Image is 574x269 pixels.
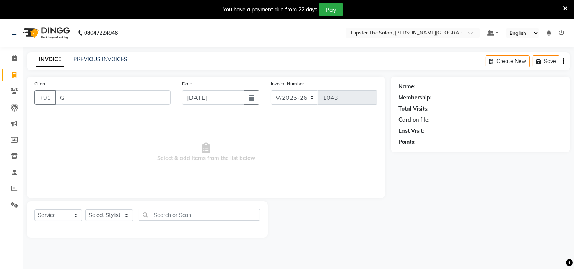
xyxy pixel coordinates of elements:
[398,83,416,91] div: Name:
[182,80,192,87] label: Date
[55,90,171,105] input: Search by Name/Mobile/Email/Code
[271,80,304,87] label: Invoice Number
[398,105,429,113] div: Total Visits:
[486,55,530,67] button: Create New
[73,56,127,63] a: PREVIOUS INVOICES
[319,3,343,16] button: Pay
[34,114,377,191] span: Select & add items from the list below
[36,53,64,67] a: INVOICE
[398,127,424,135] div: Last Visit:
[398,138,416,146] div: Points:
[34,90,56,105] button: +91
[34,80,47,87] label: Client
[398,116,430,124] div: Card on file:
[223,6,317,14] div: You have a payment due from 22 days
[398,94,432,102] div: Membership:
[139,209,260,221] input: Search or Scan
[20,22,72,44] img: logo
[84,22,118,44] b: 08047224946
[533,55,559,67] button: Save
